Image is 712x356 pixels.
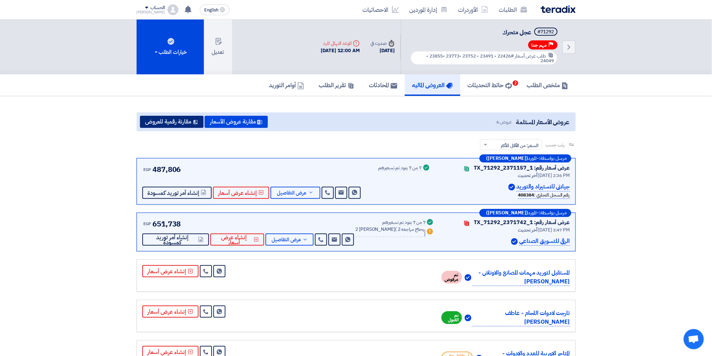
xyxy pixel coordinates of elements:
[518,226,537,234] span: أخر تحديث
[465,274,471,281] img: Verified Account
[515,52,546,60] span: طلب عرض أسعار
[538,226,570,234] span: [DATE] 3:47 PM
[441,311,462,324] span: تم القبول
[398,226,426,233] span: 2 يحتاج مراجعه,
[142,306,199,318] button: إنشاء عرض أسعار
[528,156,537,161] span: المورد
[412,81,453,89] h5: العروض الماليه
[216,235,253,245] span: إنشاء عرض أسعار
[468,81,512,89] h5: حائط التحديثات
[532,42,547,48] span: مهم جدا
[473,269,570,286] p: المستقبل لتوريد مهمات المصانع والاوناش - [PERSON_NAME]
[383,220,426,225] div: 7 من 7 بنود تم تسعيرهم
[487,211,528,215] b: ([PERSON_NAME])
[321,40,360,47] div: الموعد النهائي للرد
[427,52,554,64] span: #22426 - 23491 - 23752 -23773 -23855 - 24049
[142,187,212,199] button: إنشاء أمر توريد كمسودة
[369,81,397,89] h5: المحادثات
[479,154,571,163] div: –
[409,28,559,37] h5: عجل متحرك
[144,167,151,173] span: EGP
[487,156,528,161] b: ([PERSON_NAME])
[496,118,512,126] span: عروض 6
[508,184,515,190] img: Verified Account
[684,329,704,349] div: Open chat
[269,81,304,89] h5: أوامر التوريد
[453,2,494,17] a: الأوردرات
[218,190,257,195] span: إنشاء عرض أسعار
[148,190,200,195] span: إنشاء أمر توريد كمسودة
[272,237,301,242] span: عرض التفاصيل
[265,234,314,246] button: عرض التفاصيل
[460,74,520,96] a: حائط التحديثات2
[321,47,360,55] div: [DATE] 12:00 AM
[262,74,312,96] a: أوامر التوريد
[479,209,571,217] div: –
[474,164,570,172] div: عرض أسعار رقم: TX_71292_2371157_1
[370,40,395,47] div: صدرت في
[539,211,567,215] span: مرسل بواسطة:
[152,218,181,229] span: 651,738
[153,48,187,56] div: خيارات الطلب
[152,164,181,175] span: 487,806
[501,142,538,149] span: السعر: من الأقل للأكثر
[494,2,533,17] a: الطلبات
[204,8,218,12] span: English
[528,211,537,215] span: المورد
[168,4,178,15] img: profile_test.png
[379,166,422,171] div: 7 من 7 بنود تم تسعيرهم
[140,116,204,128] button: مقارنة رقمية للعروض
[513,80,518,86] span: 2
[355,227,426,237] div: 2 [PERSON_NAME]
[204,20,232,74] button: تعديل
[538,172,570,179] span: [DATE] 2:36 PM
[150,5,165,11] div: الحساب
[200,4,229,15] button: English
[277,190,307,195] span: عرض التفاصيل
[473,309,570,326] p: تارجت لادوات اللحام - عاطف [PERSON_NAME]
[148,235,197,245] span: إنشاء أمر توريد كمسودة
[405,74,460,96] a: العروض الماليه
[516,117,569,127] span: عروض الأسعار المستلمة
[518,191,570,199] div: رقم السجل التجاري :
[424,230,426,238] span: )
[370,47,395,55] div: [DATE]
[518,191,534,199] b: 408384
[518,172,537,179] span: أخر تحديث
[545,141,565,148] span: رتب حسب
[527,81,568,89] h5: ملخص الطلب
[511,238,518,245] img: Verified Account
[465,315,471,321] img: Verified Account
[404,2,453,17] a: إدارة الموردين
[205,116,268,128] button: مقارنة عروض الأسعار
[142,234,209,246] button: إنشاء أمر توريد كمسودة
[362,74,405,96] a: المحادثات
[312,74,362,96] a: تقرير الطلب
[517,182,570,191] p: جيلانى للاستيراد والتوريد
[271,187,320,199] button: عرض التفاصيل
[137,10,165,14] div: [PERSON_NAME]
[319,81,354,89] h5: تقرير الطلب
[441,271,462,284] span: تم مرفوض
[144,221,151,227] span: EGP
[213,187,269,199] button: إنشاء عرض أسعار
[357,2,404,17] a: الاحصائيات
[520,74,576,96] a: ملخص الطلب
[137,20,204,74] button: خيارات الطلب
[395,226,397,233] span: (
[210,234,264,246] button: إنشاء عرض أسعار
[541,5,576,13] img: Teradix logo
[503,28,532,37] span: عجل متحرك
[142,265,199,277] button: إنشاء عرض أسعار
[474,218,570,226] div: عرض أسعار رقم: TX_71292_2371742_1
[519,237,570,246] p: الرقى للتسويق الصناعى
[539,156,567,161] span: مرسل بواسطة:
[538,30,554,34] div: #71292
